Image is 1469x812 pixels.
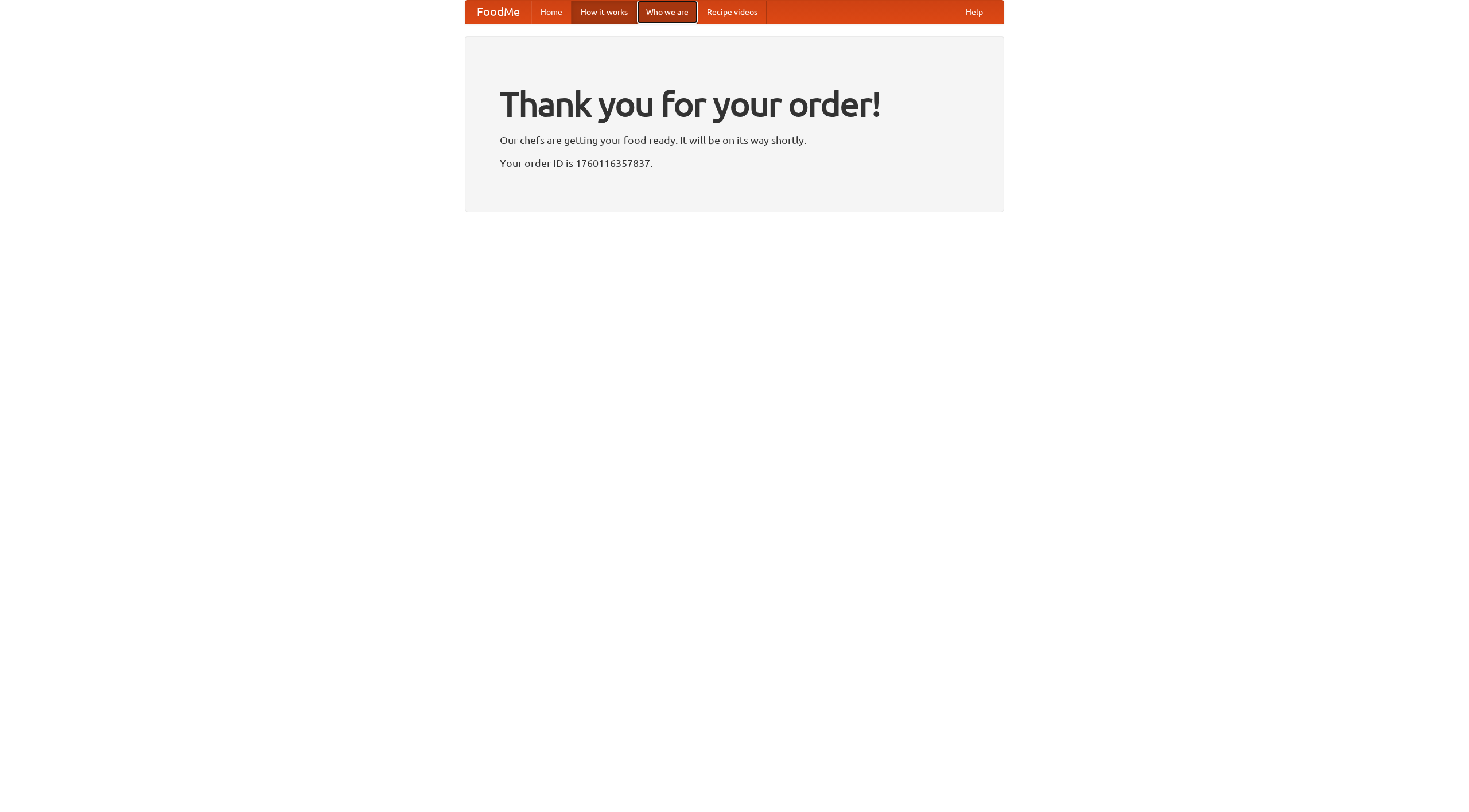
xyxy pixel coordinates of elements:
[531,1,572,24] a: Home
[500,154,969,172] p: Your order ID is 1760116357837.
[957,1,992,24] a: Help
[500,131,969,149] p: Our chefs are getting your food ready. It will be on its way shortly.
[637,1,698,24] a: Who we are
[698,1,767,24] a: Recipe videos
[572,1,637,24] a: How it works
[465,1,531,24] a: FoodMe
[500,76,969,131] h1: Thank you for your order!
